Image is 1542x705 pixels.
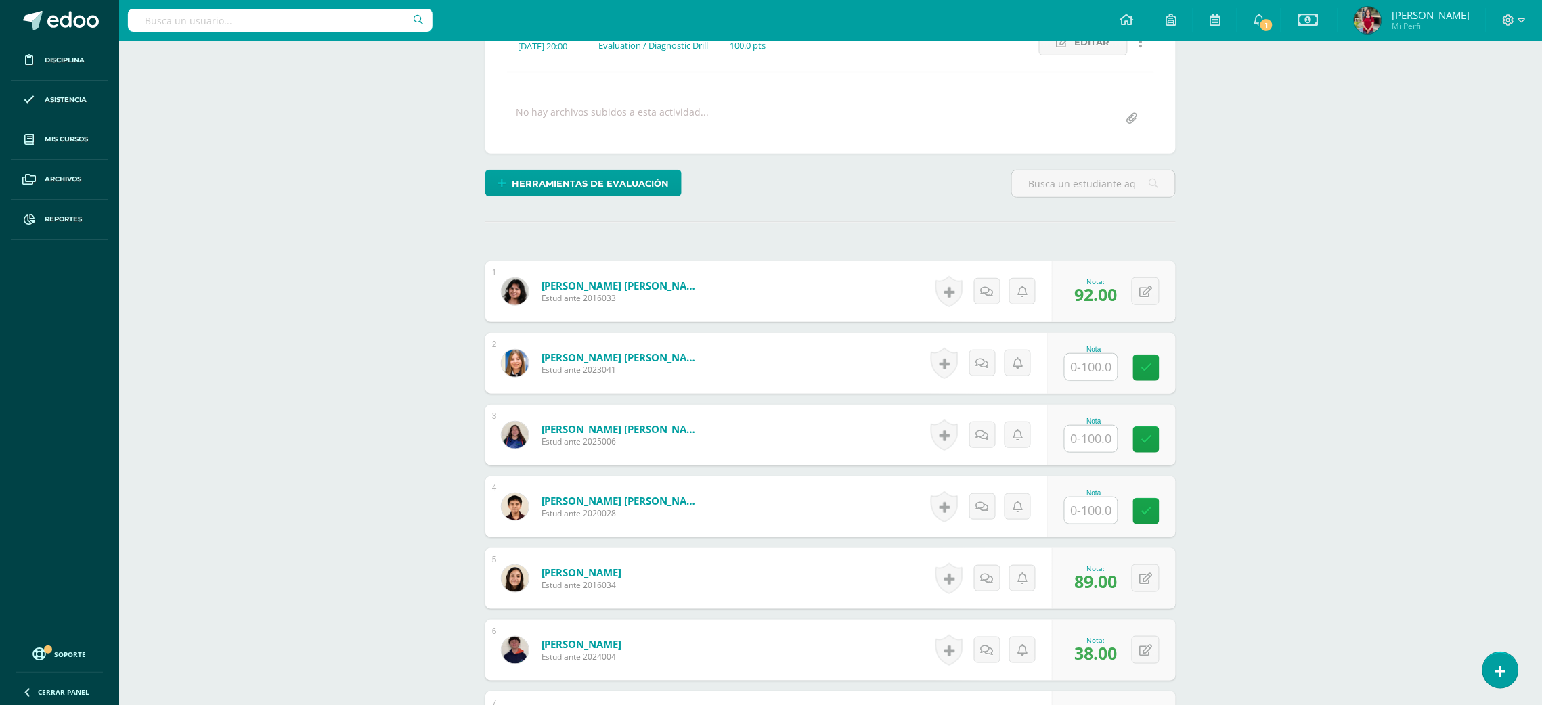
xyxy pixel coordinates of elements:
span: 1 [1259,18,1274,32]
div: Nota: [1074,277,1117,286]
a: Disciplina [11,41,108,81]
img: 4bc0f6235ad3caadf354639d660304b4.png [502,350,529,377]
img: 7383fbd875ed3a81cc002658620bcc65.png [502,637,529,664]
span: Estudiante 2023041 [542,364,704,376]
a: [PERSON_NAME] [PERSON_NAME] [542,494,704,507]
span: Mis cursos [45,134,88,145]
img: 524766aad4614d9db078e02bfb54a00b.png [502,493,529,520]
span: 38.00 [1074,641,1117,664]
input: 0-100.0 [1065,426,1118,452]
div: [DATE] 20:00 [518,40,577,52]
span: 92.00 [1074,283,1117,306]
a: Reportes [11,200,108,240]
a: Herramientas de evaluación [485,170,682,196]
span: 89.00 [1074,570,1117,593]
input: 0-100.0 [1065,497,1118,524]
div: Nota: [1074,564,1117,573]
span: Reportes [45,214,82,225]
input: 0-100.0 [1065,354,1118,380]
span: Archivos [45,174,81,185]
img: 352c638b02aaae08c95ba80ed60c845f.png [1354,7,1382,34]
span: Herramientas de evaluación [512,171,669,196]
span: Asistencia [45,95,87,106]
div: 100.0 pts [730,39,766,51]
a: [PERSON_NAME] [542,566,622,579]
span: Estudiante 2025006 [542,436,704,447]
a: [PERSON_NAME] [542,637,622,651]
span: Estudiante 2016034 [542,579,622,591]
input: Busca un usuario... [128,9,433,32]
span: Estudiante 2024004 [542,651,622,662]
a: Asistencia [11,81,108,120]
div: Evaluation / Diagnostic Drill [598,39,708,51]
a: [PERSON_NAME] [PERSON_NAME] [542,279,704,292]
img: 9da4bd09db85578faf3960d75a072bc8.png [502,278,529,305]
span: Estudiante 2020028 [542,507,704,519]
div: Nota [1064,346,1124,353]
div: Nota [1064,489,1124,497]
a: Archivos [11,160,108,200]
div: Nota: [1074,635,1117,645]
span: Estudiante 2016033 [542,292,704,304]
a: Mis cursos [11,120,108,160]
img: 2387bd9846f66142990f689055da7dd1.png [502,565,529,592]
img: 02fc95f1cea7a14427fa6a2cfa2f001c.png [502,422,529,449]
input: Busca un estudiante aquí... [1012,170,1175,197]
span: Soporte [55,650,87,659]
span: Cerrar panel [38,687,89,697]
span: [PERSON_NAME] [1392,8,1470,22]
span: Mi Perfil [1392,20,1470,32]
a: Soporte [16,644,103,662]
div: No hay archivos subidos a esta actividad... [516,106,709,132]
span: Disciplina [45,55,85,66]
a: [PERSON_NAME] [PERSON_NAME] [542,350,704,364]
span: Editar [1075,30,1110,55]
a: [PERSON_NAME] [PERSON_NAME] [542,422,704,436]
div: Nota [1064,417,1124,425]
